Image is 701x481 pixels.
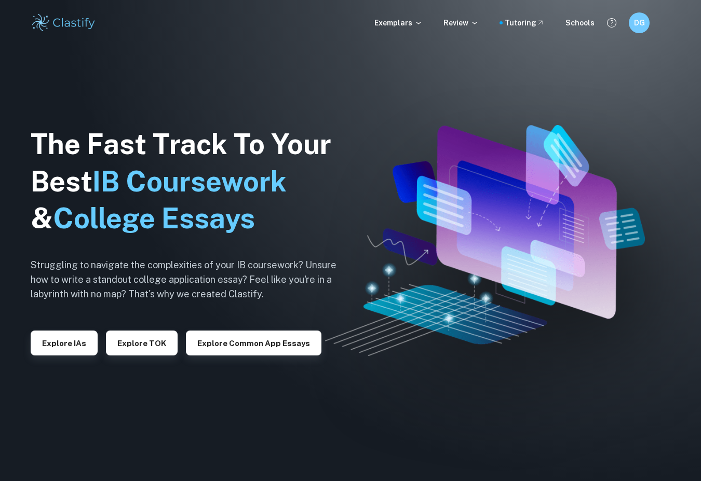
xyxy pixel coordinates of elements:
span: College Essays [53,202,255,235]
a: Explore IAs [31,338,98,348]
button: Explore TOK [106,331,178,355]
h1: The Fast Track To Your Best & [31,126,353,238]
h6: Struggling to navigate the complexities of your IB coursework? Unsure how to write a standout col... [31,258,353,301]
a: Schools [565,17,595,29]
h6: DG [633,17,645,29]
p: Review [443,17,479,29]
a: Explore TOK [106,338,178,348]
img: Clastify logo [31,12,97,33]
button: Explore IAs [31,331,98,355]
p: Exemplars [374,17,423,29]
a: Explore Common App essays [186,338,321,348]
img: Clastify hero [325,125,645,356]
button: Explore Common App essays [186,331,321,355]
button: DG [629,12,650,33]
button: Help and Feedback [603,14,621,32]
a: Tutoring [505,17,545,29]
span: IB Coursework [92,165,287,198]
